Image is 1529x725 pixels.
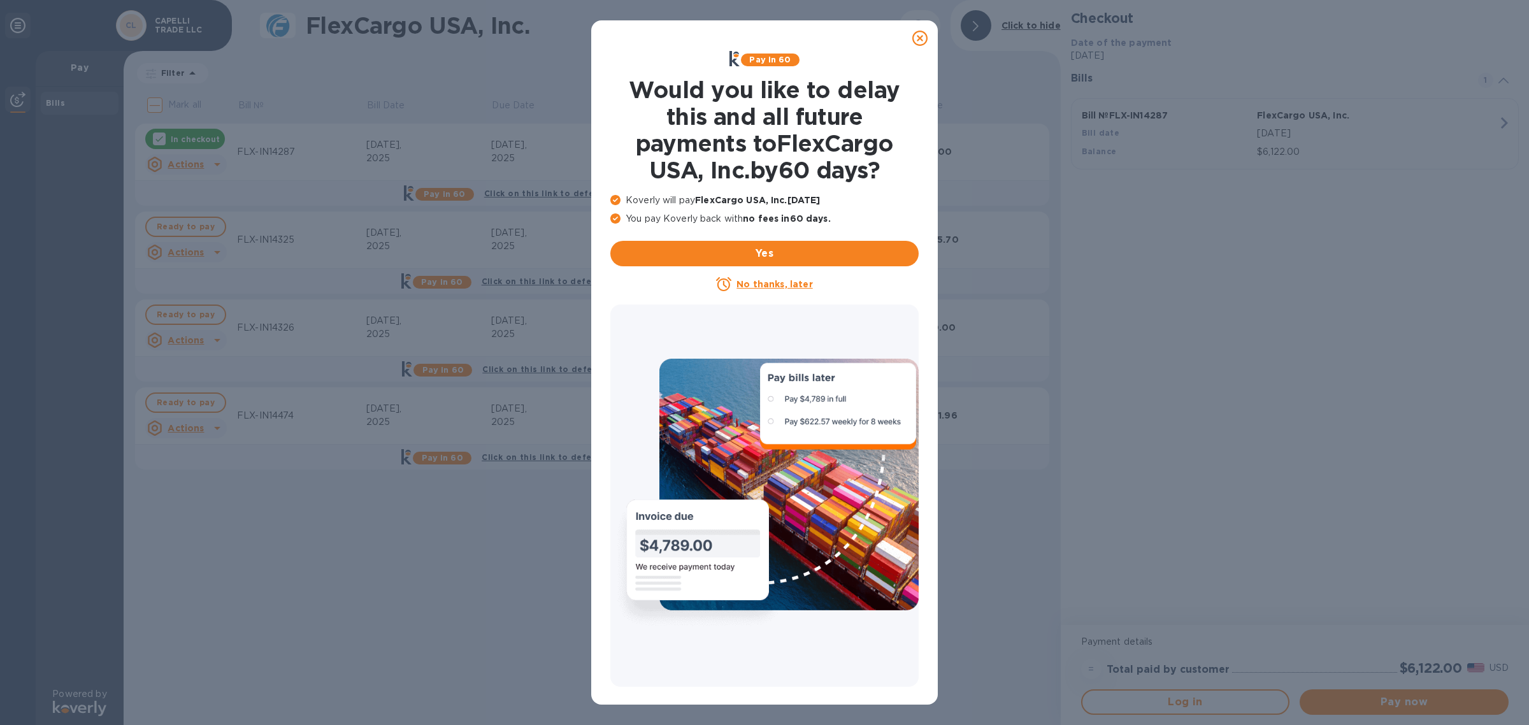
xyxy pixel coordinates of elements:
[749,55,791,64] b: Pay in 60
[610,194,919,207] p: Koverly will pay
[610,241,919,266] button: Yes
[610,76,919,183] h1: Would you like to delay this and all future payments to FlexCargo USA, Inc. by 60 days ?
[695,195,820,205] b: FlexCargo USA, Inc. [DATE]
[610,212,919,226] p: You pay Koverly back with
[743,213,830,224] b: no fees in 60 days .
[736,279,812,289] u: No thanks, later
[621,246,908,261] span: Yes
